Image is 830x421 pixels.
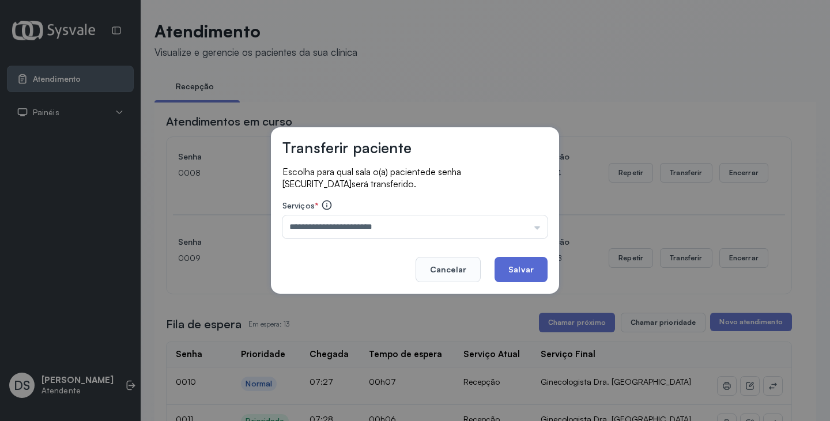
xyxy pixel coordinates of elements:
[495,257,548,282] button: Salvar
[282,200,315,210] span: Serviços
[282,139,412,157] h3: Transferir paciente
[282,166,461,189] span: de senha [SECURITY_DATA]
[282,166,548,190] p: Escolha para qual sala o(a) paciente será transferido.
[416,257,481,282] button: Cancelar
